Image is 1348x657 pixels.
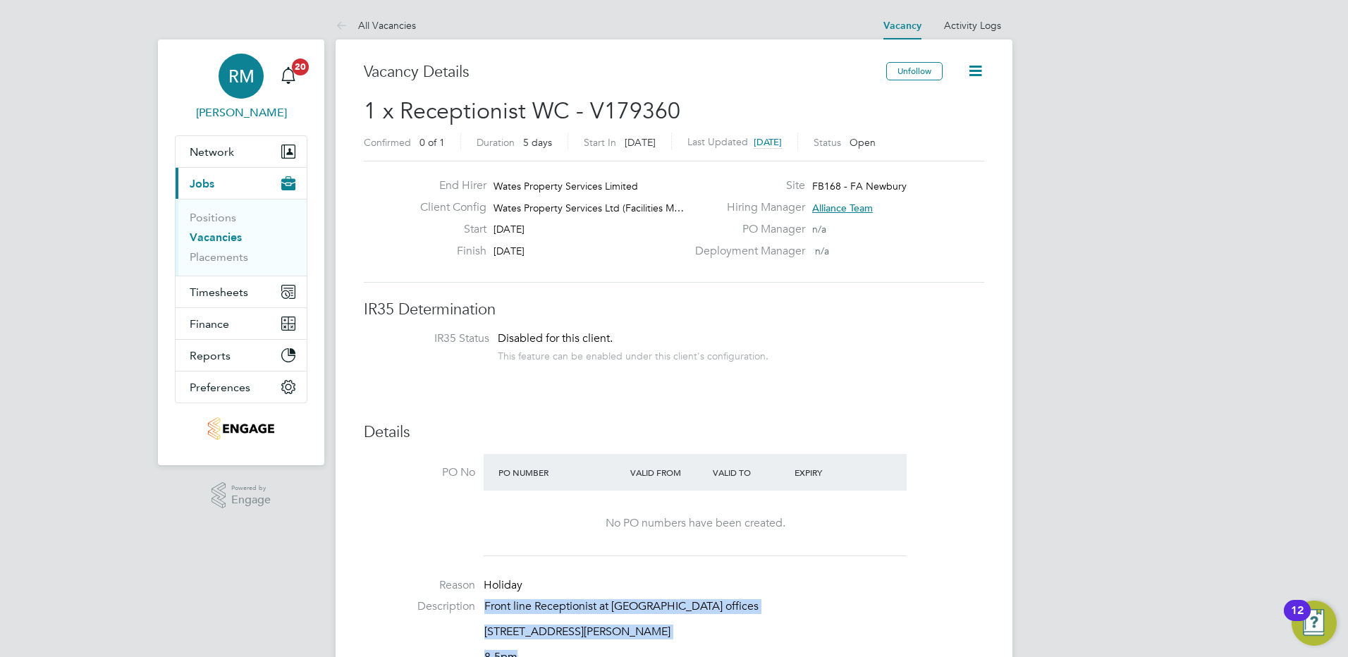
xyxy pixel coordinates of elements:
a: 20 [274,54,302,99]
span: Network [190,145,234,159]
label: Site [687,178,805,193]
a: All Vacancies [336,19,416,32]
span: Wates Property Services Limited [494,180,638,192]
span: 20 [292,59,309,75]
span: [DATE] [494,223,525,235]
p: [STREET_ADDRESS][PERSON_NAME] [484,625,984,639]
label: Start [409,222,486,237]
button: Open Resource Center, 12 new notifications [1292,601,1337,646]
span: [DATE] [754,136,782,148]
label: Hiring Manager [687,200,805,215]
label: Start In [584,136,616,149]
span: [DATE] [625,136,656,149]
span: RM [228,67,255,85]
label: Confirmed [364,136,411,149]
div: Valid From [627,460,709,485]
label: Reason [364,578,475,593]
label: PO Manager [687,222,805,237]
span: Alliance Team [812,202,873,214]
a: Powered byEngage [212,482,271,509]
span: Timesheets [190,285,248,299]
span: FB168 - FA Newbury [812,180,907,192]
span: 5 days [523,136,552,149]
span: 0 of 1 [419,136,445,149]
span: Open [850,136,876,149]
span: Powered by [231,482,271,494]
h3: Details [364,422,984,443]
button: Network [176,136,307,167]
span: Engage [231,494,271,506]
span: Finance [190,317,229,331]
span: Preferences [190,381,250,394]
div: Jobs [176,199,307,276]
label: Status [814,136,841,149]
span: Jobs [190,177,214,190]
a: Vacancies [190,231,242,244]
div: 12 [1291,610,1304,629]
label: PO No [364,465,475,480]
span: Reports [190,349,231,362]
label: Last Updated [687,135,748,148]
button: Jobs [176,168,307,199]
span: Holiday [484,578,522,592]
button: Preferences [176,372,307,403]
nav: Main navigation [158,39,324,465]
label: IR35 Status [378,331,489,346]
span: Disabled for this client. [498,331,613,345]
span: [DATE] [494,245,525,257]
a: Placements [190,250,248,264]
div: Expiry [791,460,874,485]
button: Unfollow [886,62,943,80]
label: Client Config [409,200,486,215]
div: No PO numbers have been created. [498,516,893,531]
span: Rachel McIntosh [175,104,307,121]
span: Wates Property Services Ltd (Facilities M… [494,202,684,214]
label: Duration [477,136,515,149]
h3: Vacancy Details [364,62,886,82]
label: Description [364,599,475,614]
button: Timesheets [176,276,307,307]
label: End Hirer [409,178,486,193]
a: Positions [190,211,236,224]
a: Activity Logs [944,19,1001,32]
button: Reports [176,340,307,371]
label: Finish [409,244,486,259]
h3: IR35 Determination [364,300,984,320]
button: Finance [176,308,307,339]
div: PO Number [495,460,627,485]
div: Valid To [709,460,792,485]
span: 1 x Receptionist WC - V179360 [364,97,680,125]
img: e-personnel-logo-retina.png [208,417,274,440]
label: Deployment Manager [687,244,805,259]
a: Vacancy [883,20,921,32]
a: RM[PERSON_NAME] [175,54,307,121]
p: Front line Receptionist at [GEOGRAPHIC_DATA] offices [484,599,984,614]
span: n/a [815,245,829,257]
div: This feature can be enabled under this client's configuration. [498,346,768,362]
a: Go to home page [175,417,307,440]
span: n/a [812,223,826,235]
